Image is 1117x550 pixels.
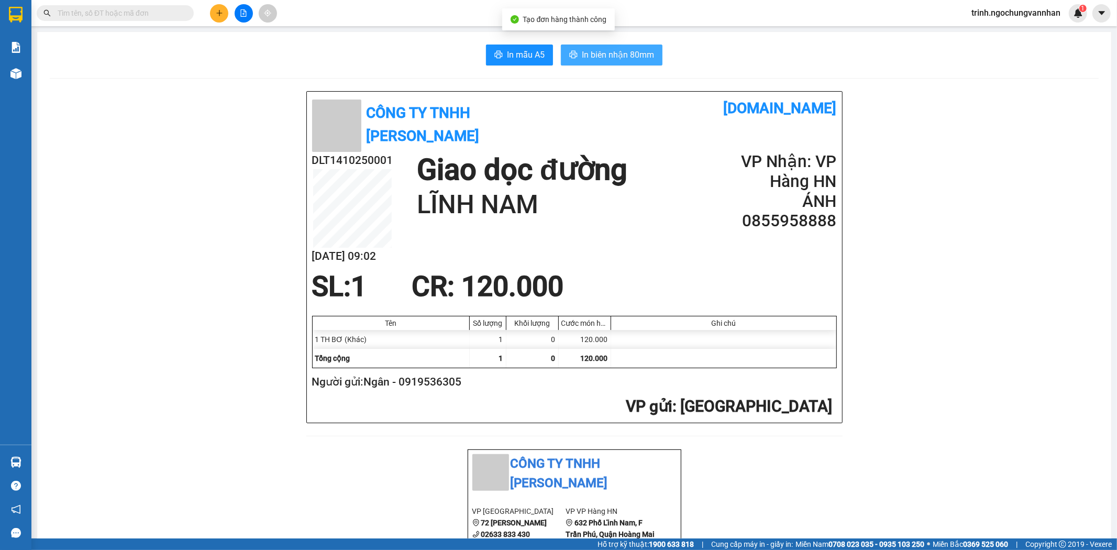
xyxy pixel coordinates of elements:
[509,319,556,327] div: Khối lượng
[582,48,654,61] span: In biên nhận 80mm
[566,519,573,526] span: environment
[566,519,655,538] b: 632 Phố Lĩnh Nam, F Trần Phú, Quận Hoàng Mai
[10,68,21,79] img: warehouse-icon
[210,4,228,23] button: plus
[566,505,659,517] li: VP VP Hàng HN
[10,42,21,53] img: solution-icon
[472,531,480,538] span: phone
[259,4,277,23] button: aim
[312,152,393,169] h2: DLT1410250001
[312,396,833,417] h2: : [GEOGRAPHIC_DATA]
[598,538,694,550] span: Hỗ trợ kỹ thuật:
[561,319,608,327] div: Cước món hàng
[10,457,21,468] img: warehouse-icon
[1074,8,1083,18] img: icon-new-feature
[963,6,1069,19] span: trinh.ngochungvannhan
[313,330,470,349] div: 1 TH BƠ (Khác)
[264,9,271,17] span: aim
[711,152,836,192] h2: VP Nhận: VP Hàng HN
[43,9,51,17] span: search
[795,538,924,550] span: Miền Nam
[506,330,559,349] div: 0
[963,540,1008,548] strong: 0369 525 060
[412,270,563,303] span: CR : 120.000
[1059,541,1066,548] span: copyright
[559,330,611,349] div: 120.000
[58,7,181,19] input: Tìm tên, số ĐT hoặc mã đơn
[11,481,21,491] span: question-circle
[933,538,1008,550] span: Miền Bắc
[828,540,924,548] strong: 0708 023 035 - 0935 103 250
[312,270,351,303] span: SL:
[499,354,503,362] span: 1
[551,354,556,362] span: 0
[312,248,393,265] h2: [DATE] 09:02
[724,100,837,117] b: [DOMAIN_NAME]
[614,319,834,327] div: Ghi chú
[9,7,23,23] img: logo-vxr
[626,397,673,415] span: VP gửi
[486,45,553,65] button: printerIn mẫu A5
[1081,5,1085,12] span: 1
[235,4,253,23] button: file-add
[472,519,480,526] span: environment
[711,538,793,550] span: Cung cấp máy in - giấy in:
[240,9,247,17] span: file-add
[569,50,578,60] span: printer
[216,9,223,17] span: plus
[561,45,662,65] button: printerIn biên nhận 80mm
[711,192,836,212] h2: ÁNH
[581,354,608,362] span: 120.000
[472,454,677,493] li: Công ty TNHH [PERSON_NAME]
[417,188,627,222] h1: LĨNH NAM
[711,211,836,231] h2: 0855958888
[481,519,547,527] b: 72 [PERSON_NAME]
[1097,8,1107,18] span: caret-down
[315,354,350,362] span: Tổng cộng
[1016,538,1018,550] span: |
[649,540,694,548] strong: 1900 633 818
[315,319,467,327] div: Tên
[470,330,506,349] div: 1
[11,504,21,514] span: notification
[1079,5,1087,12] sup: 1
[312,373,833,391] h2: Người gửi: Ngân - 0919536305
[367,104,480,145] b: Công ty TNHH [PERSON_NAME]
[472,505,566,517] li: VP [GEOGRAPHIC_DATA]
[11,528,21,538] span: message
[351,270,367,303] span: 1
[507,48,545,61] span: In mẫu A5
[702,538,703,550] span: |
[927,542,930,546] span: ⚪️
[417,152,627,188] h1: Giao dọc đường
[472,319,503,327] div: Số lượng
[1092,4,1111,23] button: caret-down
[481,530,530,538] b: 02633 833 430
[523,15,607,24] span: Tạo đơn hàng thành công
[494,50,503,60] span: printer
[511,15,519,24] span: check-circle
